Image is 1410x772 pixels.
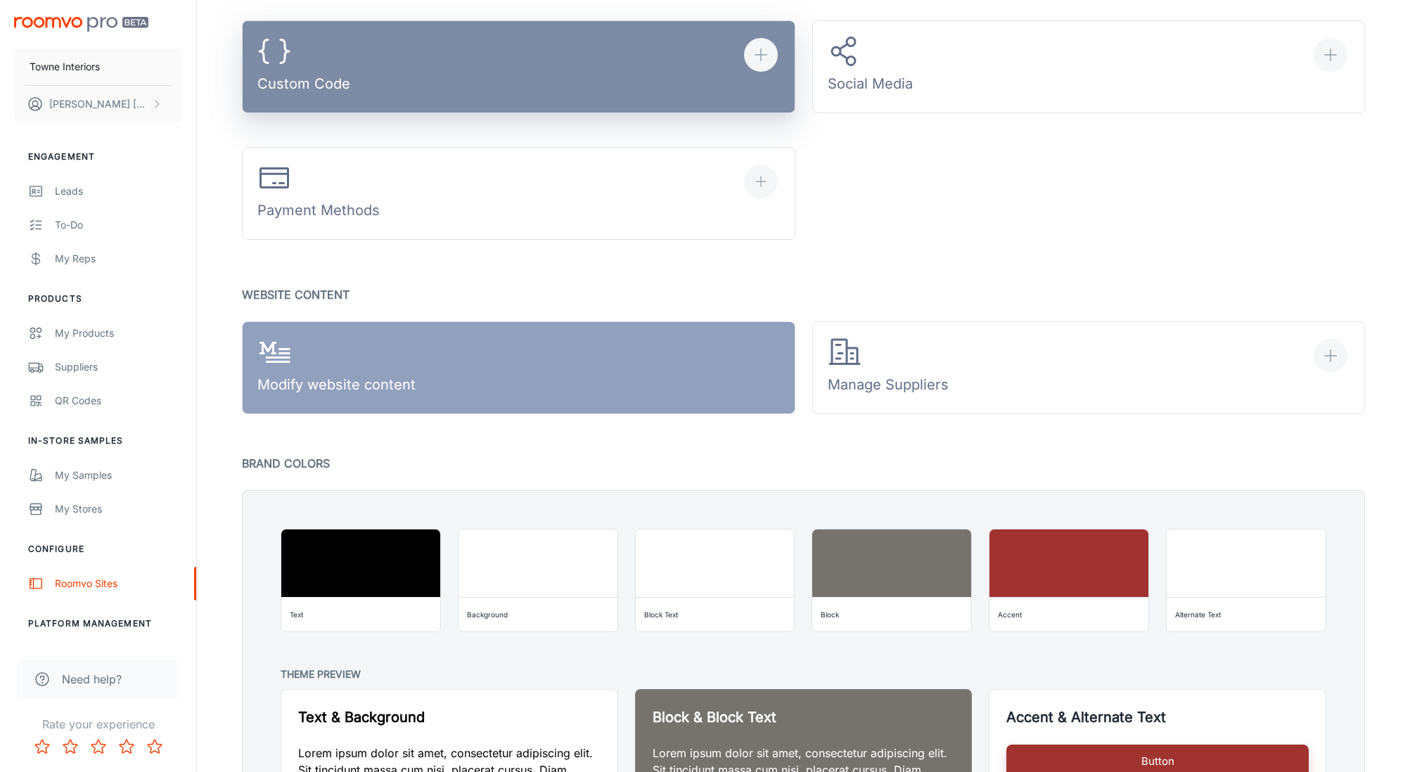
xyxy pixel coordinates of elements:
[28,733,56,761] button: Rate 1 star
[14,17,148,32] img: Roomvo PRO Beta
[242,453,1365,473] p: Brand Colors
[821,607,839,622] div: Block
[828,34,913,100] div: Social Media
[242,321,795,414] a: Modify website content
[1175,607,1221,622] div: Alternate Text
[242,285,1365,304] p: Website Content
[55,251,182,266] div: My Reps
[653,707,955,728] h5: Block & Block Text
[812,321,1366,414] button: Manage Suppliers
[298,707,601,728] h5: Text & Background
[828,335,949,401] div: Manage Suppliers
[290,607,303,622] div: Text
[812,20,1366,113] button: Social Media
[84,733,113,761] button: Rate 3 star
[257,161,380,226] div: Payment Methods
[11,716,185,733] p: Rate your experience
[55,326,182,341] div: My Products
[1006,707,1309,728] h5: Accent & Alternate Text
[257,335,416,401] div: Modify website content
[30,59,100,75] p: Towne Interiors
[14,49,182,85] button: Towne Interiors
[55,184,182,199] div: Leads
[49,96,148,112] p: [PERSON_NAME] [PERSON_NAME]
[55,501,182,517] div: My Stores
[14,86,182,122] button: [PERSON_NAME] [PERSON_NAME]
[55,576,182,591] div: Roomvo Sites
[242,147,795,240] button: Payment Methods
[242,20,795,113] button: Custom Code
[113,733,141,761] button: Rate 4 star
[62,671,122,688] span: Need help?
[55,359,182,375] div: Suppliers
[467,607,508,622] div: Background
[644,607,678,622] div: Block Text
[55,217,182,233] div: To-do
[56,733,84,761] button: Rate 2 star
[281,666,1326,683] p: Theme Preview
[998,607,1022,622] div: Accent
[257,34,350,100] div: Custom Code
[141,733,169,761] button: Rate 5 star
[55,468,182,483] div: My Samples
[55,393,182,408] div: QR Codes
